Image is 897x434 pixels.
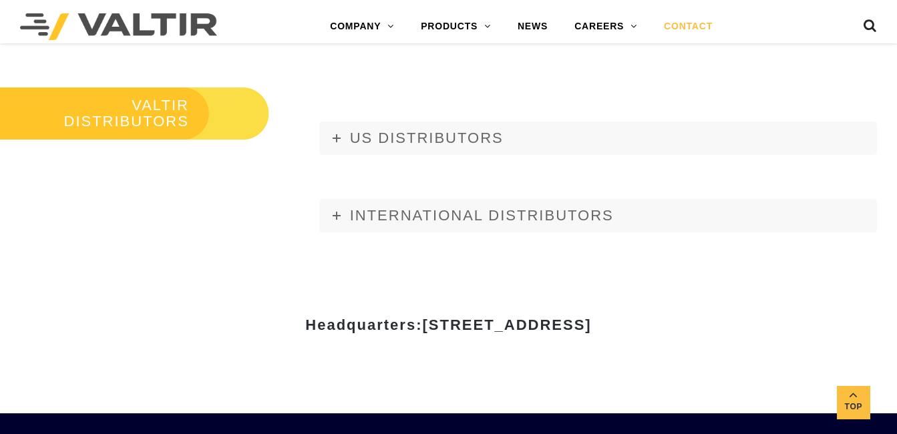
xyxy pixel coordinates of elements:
a: COMPANY [317,13,407,40]
a: CONTACT [651,13,726,40]
a: PRODUCTS [407,13,504,40]
span: [STREET_ADDRESS] [422,316,591,333]
a: Top [837,386,870,419]
img: Valtir [20,13,217,40]
a: INTERNATIONAL DISTRIBUTORS [319,199,877,232]
span: Top [837,399,870,415]
a: CAREERS [561,13,651,40]
a: US DISTRIBUTORS [319,122,877,155]
span: US DISTRIBUTORS [350,130,504,146]
a: NEWS [504,13,561,40]
strong: Headquarters: [305,316,591,333]
span: INTERNATIONAL DISTRIBUTORS [350,207,614,224]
